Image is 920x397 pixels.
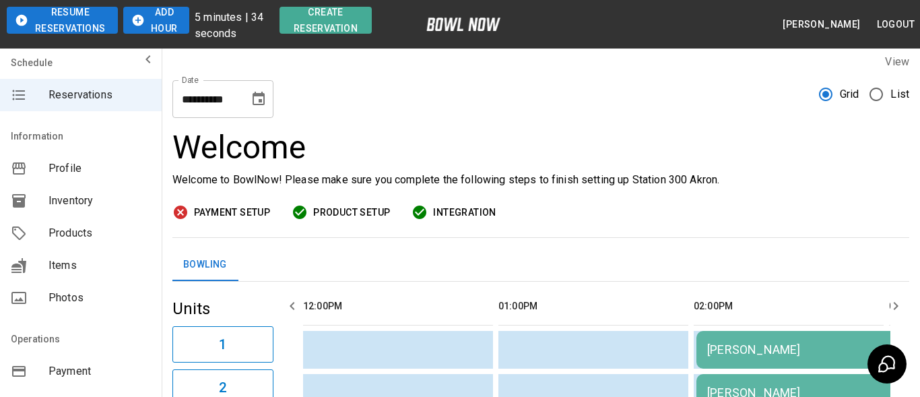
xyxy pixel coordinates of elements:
[885,55,909,68] label: View
[172,298,273,319] h5: Units
[48,87,151,103] span: Reservations
[498,287,688,326] th: 01:00PM
[48,257,151,274] span: Items
[426,18,500,31] img: logo
[172,129,909,166] h3: Welcome
[172,249,238,281] button: Bowling
[433,204,496,221] span: Integration
[48,290,151,306] span: Photos
[245,86,272,113] button: Choose date, selected date is Aug 16, 2025
[48,193,151,209] span: Inventory
[840,86,859,102] span: Grid
[7,7,118,34] button: Resume Reservations
[219,334,226,355] h6: 1
[48,160,151,177] span: Profile
[172,326,273,363] button: 1
[777,12,865,37] button: [PERSON_NAME]
[280,7,372,34] button: Create Reservation
[48,225,151,241] span: Products
[123,7,190,34] button: Add Hour
[313,204,390,221] span: Product Setup
[694,287,884,326] th: 02:00PM
[48,363,151,379] span: Payment
[194,204,270,221] span: Payment Setup
[890,86,909,102] span: List
[872,12,920,37] button: Logout
[195,9,274,42] p: 5 minutes | 34 seconds
[303,287,493,326] th: 12:00PM
[172,249,909,281] div: inventory tabs
[172,172,909,188] p: Welcome to BowlNow! Please make sure you complete the following steps to finish setting up Statio...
